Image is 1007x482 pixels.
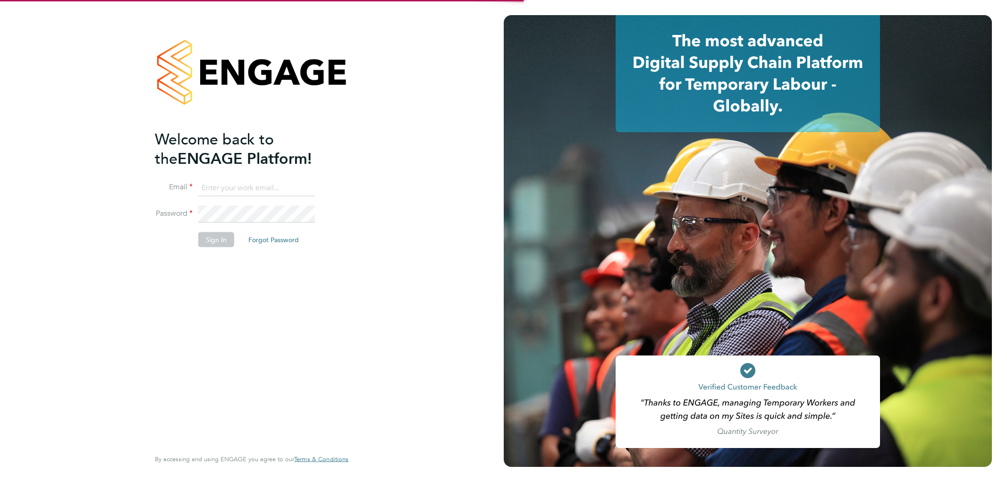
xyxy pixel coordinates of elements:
[155,129,339,168] h2: ENGAGE Platform!
[155,130,274,168] span: Welcome back to the
[155,209,193,219] label: Password
[155,455,348,463] span: By accessing and using ENGAGE you agree to our
[294,455,348,463] span: Terms & Conditions
[294,456,348,463] a: Terms & Conditions
[155,182,193,192] label: Email
[198,232,234,247] button: Sign In
[198,179,315,196] input: Enter your work email...
[241,232,306,247] button: Forgot Password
